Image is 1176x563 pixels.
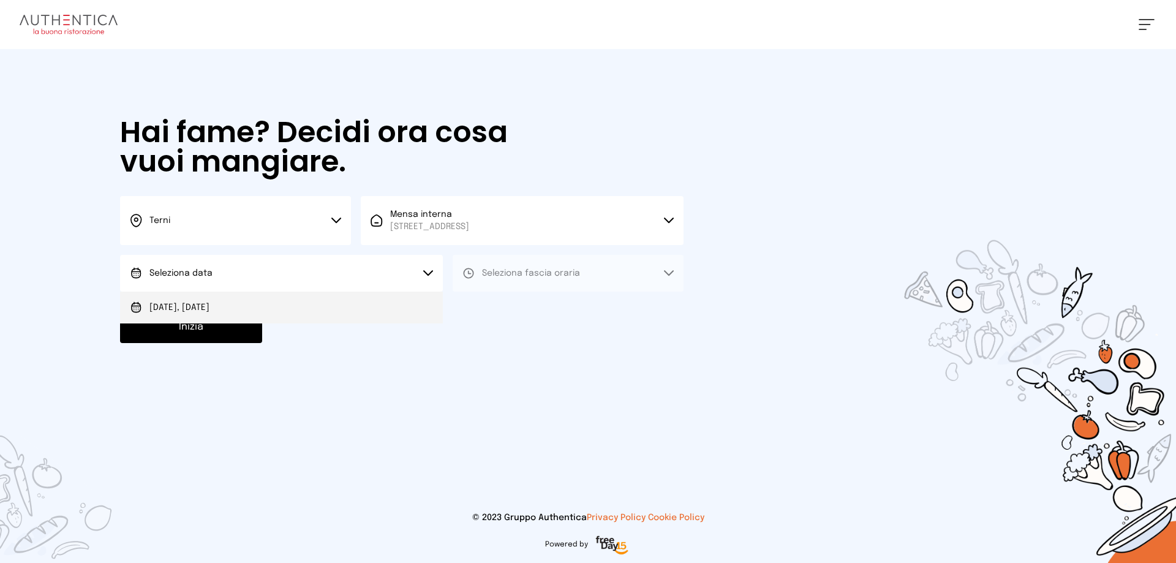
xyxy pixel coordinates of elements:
p: © 2023 Gruppo Authentica [20,512,1156,524]
a: Cookie Policy [648,513,704,522]
span: Seleziona fascia oraria [482,269,580,278]
button: Seleziona data [120,255,443,292]
span: [DATE], [DATE] [149,301,209,314]
button: Seleziona fascia oraria [453,255,684,292]
span: Seleziona data [149,269,213,278]
img: logo-freeday.3e08031.png [593,534,631,558]
span: Powered by [545,540,588,550]
button: Inizia [120,311,262,343]
a: Privacy Policy [587,513,646,522]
